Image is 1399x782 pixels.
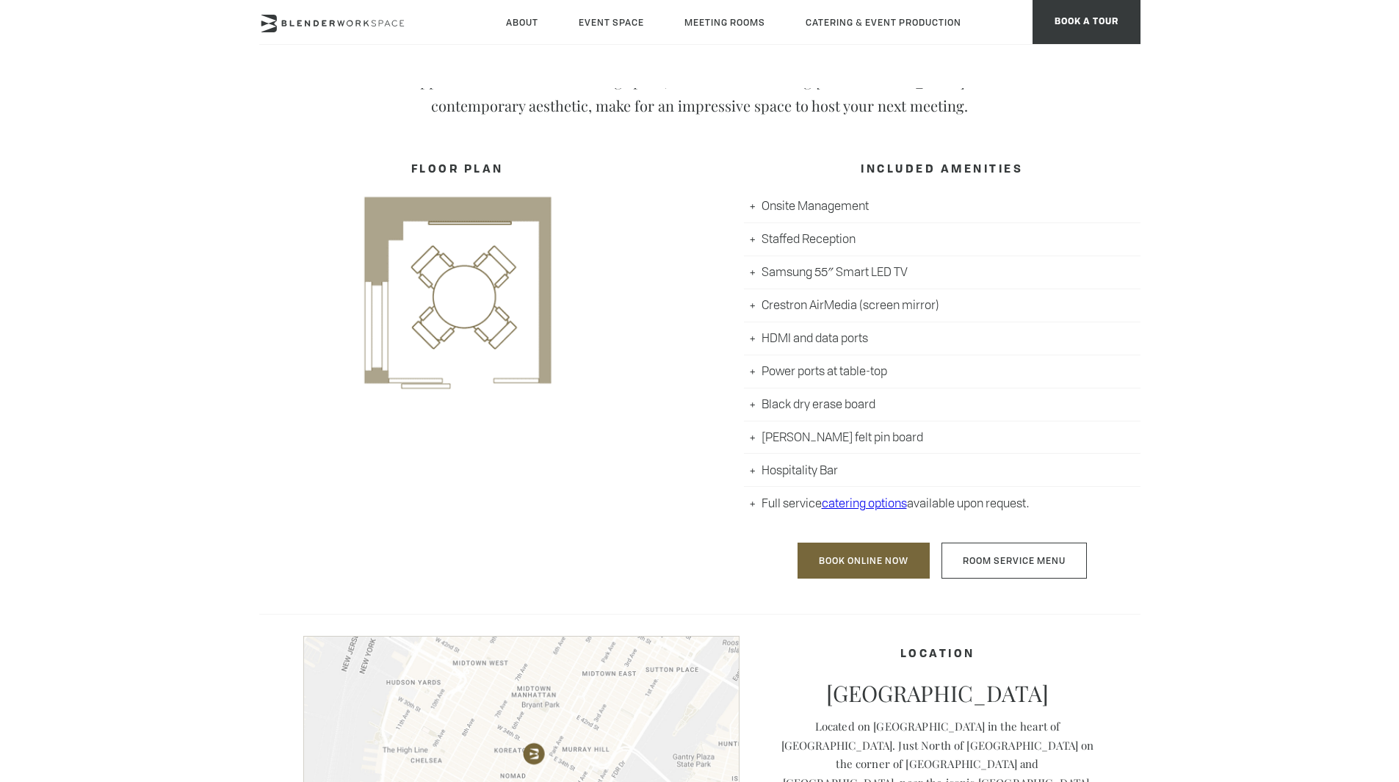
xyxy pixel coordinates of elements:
[744,454,1140,487] li: Hospitality Bar
[798,543,930,579] a: Book Online Now
[744,355,1140,388] li: Power ports at table-top
[1135,594,1399,782] iframe: Chat Widget
[333,68,1067,118] p: Well appointed comfortable meeting space, windows overlooking [GEOGRAPHIC_DATA]. Classic contempo...
[744,156,1140,184] h4: INCLUDED AMENITIES
[941,543,1087,579] a: Room Service Menu
[744,256,1140,289] li: Samsung 55″ Smart LED TV
[744,421,1140,455] li: [PERSON_NAME] felt pin board
[744,289,1140,322] li: Crestron AirMedia (screen mirror)
[779,641,1096,669] h4: Location
[822,495,907,511] a: catering options
[744,322,1140,355] li: HDMI and data ports
[779,680,1096,706] p: [GEOGRAPHIC_DATA]
[744,190,1140,223] li: Onsite Management
[744,223,1140,256] li: Staffed Reception
[744,487,1140,519] li: Full service available upon request.
[259,190,656,396] img: MR_A.png
[744,388,1140,421] li: Black dry erase board
[259,156,656,184] h4: FLOOR PLAN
